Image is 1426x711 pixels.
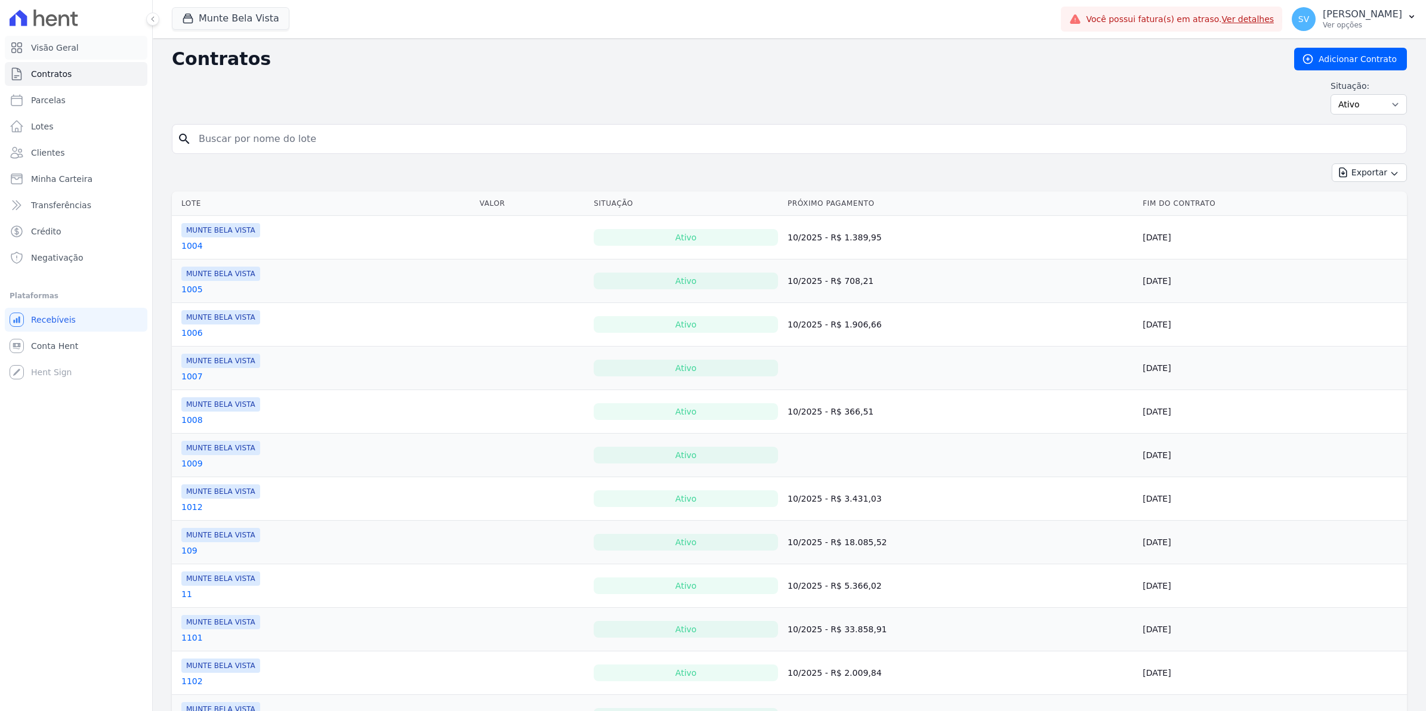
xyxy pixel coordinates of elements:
span: Parcelas [31,94,66,106]
span: Crédito [31,225,61,237]
div: Ativo [594,447,778,463]
span: Clientes [31,147,64,159]
label: Situação: [1331,80,1407,92]
span: MUNTE BELA VISTA [181,354,260,368]
span: Minha Carteira [31,173,92,185]
td: [DATE] [1138,564,1407,608]
a: 1005 [181,283,203,295]
td: [DATE] [1138,347,1407,390]
p: [PERSON_NAME] [1323,8,1402,20]
a: Minha Carteira [5,167,147,191]
a: Adicionar Contrato [1294,48,1407,70]
span: Você possui fatura(s) em atraso. [1086,13,1274,26]
h2: Contratos [172,48,1275,70]
th: Lote [172,191,475,216]
span: MUNTE BELA VISTA [181,397,260,412]
td: [DATE] [1138,477,1407,521]
a: 1009 [181,457,203,469]
button: Munte Bela Vista [172,7,289,30]
span: MUNTE BELA VISTA [181,267,260,281]
a: Clientes [5,141,147,165]
span: MUNTE BELA VISTA [181,223,260,237]
td: [DATE] [1138,651,1407,695]
a: Crédito [5,220,147,243]
a: Transferências [5,193,147,217]
td: [DATE] [1138,608,1407,651]
a: 109 [181,545,197,557]
span: Conta Hent [31,340,78,352]
a: Recebíveis [5,308,147,332]
div: Ativo [594,664,778,681]
div: Ativo [594,229,778,246]
a: 10/2025 - R$ 5.366,02 [788,581,882,591]
a: Contratos [5,62,147,86]
a: 10/2025 - R$ 1.389,95 [788,233,882,242]
a: 1102 [181,675,203,687]
div: Ativo [594,621,778,638]
span: Recebíveis [31,314,76,326]
button: Exportar [1332,163,1407,182]
a: Parcelas [5,88,147,112]
span: Transferências [31,199,91,211]
span: MUNTE BELA VISTA [181,615,260,629]
a: 1004 [181,240,203,252]
a: 1006 [181,327,203,339]
a: Visão Geral [5,36,147,60]
th: Próximo Pagamento [783,191,1138,216]
th: Situação [589,191,783,216]
div: Ativo [594,490,778,507]
div: Ativo [594,403,778,420]
a: 10/2025 - R$ 1.906,66 [788,320,882,329]
a: 1007 [181,370,203,382]
span: MUNTE BELA VISTA [181,659,260,673]
div: Ativo [594,534,778,551]
p: Ver opções [1323,20,1402,30]
td: [DATE] [1138,259,1407,303]
td: [DATE] [1138,303,1407,347]
span: Lotes [31,120,54,132]
a: 1012 [181,501,203,513]
td: [DATE] [1138,390,1407,434]
a: 10/2025 - R$ 3.431,03 [788,494,882,503]
span: MUNTE BELA VISTA [181,571,260,586]
a: Lotes [5,115,147,138]
th: Valor [475,191,589,216]
button: SV [PERSON_NAME] Ver opções [1282,2,1426,36]
a: 11 [181,588,192,600]
a: Negativação [5,246,147,270]
div: Ativo [594,360,778,376]
span: Contratos [31,68,72,80]
span: MUNTE BELA VISTA [181,528,260,542]
a: 1101 [181,632,203,644]
td: [DATE] [1138,521,1407,564]
a: 10/2025 - R$ 708,21 [788,276,873,286]
a: 10/2025 - R$ 33.858,91 [788,625,887,634]
a: Ver detalhes [1222,14,1274,24]
a: 1008 [181,414,203,426]
input: Buscar por nome do lote [192,127,1402,151]
span: Visão Geral [31,42,79,54]
a: 10/2025 - R$ 2.009,84 [788,668,882,678]
span: MUNTE BELA VISTA [181,441,260,455]
td: [DATE] [1138,434,1407,477]
a: 10/2025 - R$ 18.085,52 [788,537,887,547]
div: Ativo [594,273,778,289]
span: Negativação [31,252,84,264]
i: search [177,132,192,146]
div: Plataformas [10,289,143,303]
div: Ativo [594,577,778,594]
td: [DATE] [1138,216,1407,259]
a: Conta Hent [5,334,147,358]
span: SV [1298,15,1309,23]
a: 10/2025 - R$ 366,51 [788,407,873,416]
th: Fim do Contrato [1138,191,1407,216]
span: MUNTE BELA VISTA [181,310,260,324]
div: Ativo [594,316,778,333]
span: MUNTE BELA VISTA [181,484,260,499]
